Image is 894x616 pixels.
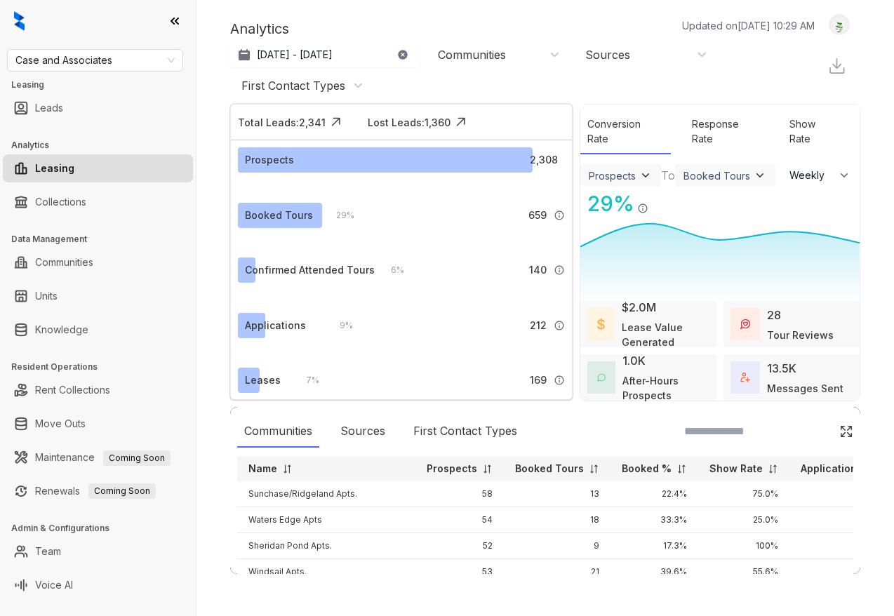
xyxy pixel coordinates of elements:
img: Click Icon [451,112,472,133]
li: Rent Collections [3,376,193,404]
h3: Data Management [11,233,196,246]
div: Confirmed Attended Tours [245,262,375,278]
img: Click Icon [326,112,347,133]
div: Messages Sent [767,381,843,396]
td: 100% [698,533,789,559]
td: 8 [789,507,889,533]
div: Communities [438,47,506,62]
a: Team [35,537,61,565]
p: Show Rate [709,462,763,476]
img: TourReviews [740,319,750,329]
td: 52 [415,533,504,559]
span: Case and Associates [15,50,175,71]
td: 13 [504,481,611,507]
img: LeaseValue [597,318,605,330]
a: Knowledge [35,316,88,344]
a: Rent Collections [35,376,110,404]
td: Sunchase/Ridgeland Apts. [237,481,415,507]
p: Applications [801,462,862,476]
li: Collections [3,188,193,216]
div: 1.0K [622,352,646,369]
span: 212 [530,318,547,333]
td: 17.3% [611,533,698,559]
div: Applications [245,318,306,333]
span: 140 [529,262,547,278]
p: Booked % [622,462,672,476]
div: 28 [767,307,781,323]
img: Info [554,375,565,386]
div: Prospects [589,170,636,182]
li: Communities [3,248,193,276]
a: Voice AI [35,571,73,599]
td: 3 [789,533,889,559]
p: Analytics [230,18,289,39]
a: Leads [35,94,63,122]
td: Sheridan Pond Apts. [237,533,415,559]
td: 21 [504,559,611,585]
span: 659 [528,208,547,223]
img: TotalFum [740,373,750,382]
a: Units [35,282,58,310]
td: Windsail Apts. [237,559,415,585]
span: Coming Soon [88,483,156,499]
span: Weekly [789,168,832,182]
span: 169 [530,373,547,388]
span: Coming Soon [103,450,171,466]
button: [DATE] - [DATE] [230,42,420,67]
p: Name [248,462,277,476]
div: Booked Tours [683,170,750,182]
div: Sources [333,415,392,448]
div: Conversion Rate [580,109,670,154]
li: Voice AI [3,571,193,599]
li: Leasing [3,154,193,182]
div: First Contact Types [241,78,345,93]
div: Prospects [245,152,294,168]
button: Weekly [781,163,860,188]
img: Click Icon [839,424,853,438]
div: First Contact Types [406,415,524,448]
td: 39.6% [611,559,698,585]
a: Collections [35,188,86,216]
div: Sources [585,47,630,62]
td: 22.4% [611,481,698,507]
div: Response Rate [685,109,768,154]
div: Booked Tours [245,208,313,223]
td: 55.6% [698,559,789,585]
img: sorting [676,464,687,474]
a: Move Outs [35,410,86,438]
td: 75.0% [698,481,789,507]
div: $2.0M [622,299,656,316]
div: 6 % [377,262,404,278]
img: Info [554,320,565,331]
img: ViewFilterArrow [753,168,767,182]
div: 29 % [322,208,354,223]
p: Prospects [427,462,477,476]
img: Info [554,210,565,221]
a: RenewalsComing Soon [35,477,156,505]
img: sorting [589,464,599,474]
div: Show Rate [782,109,846,154]
div: Total Leads: 2,341 [238,115,326,130]
li: Renewals [3,477,193,505]
img: Info [554,265,565,276]
div: 9 % [326,318,353,333]
div: Communities [237,415,319,448]
div: 29 % [580,188,634,220]
img: Info [637,203,648,214]
img: sorting [482,464,493,474]
div: To [661,167,675,184]
h3: Admin & Configurations [11,522,196,535]
span: 2,308 [530,152,558,168]
img: Click Icon [648,190,669,211]
img: Download [827,56,846,75]
h3: Resident Operations [11,361,196,373]
td: 9 [504,533,611,559]
p: Updated on [DATE] 10:29 AM [682,18,815,33]
td: 54 [415,507,504,533]
td: 25.0% [698,507,789,533]
td: 3 [789,559,889,585]
li: Move Outs [3,410,193,438]
div: 13.5K [767,360,796,377]
img: logo [14,11,25,31]
td: 58 [415,481,504,507]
